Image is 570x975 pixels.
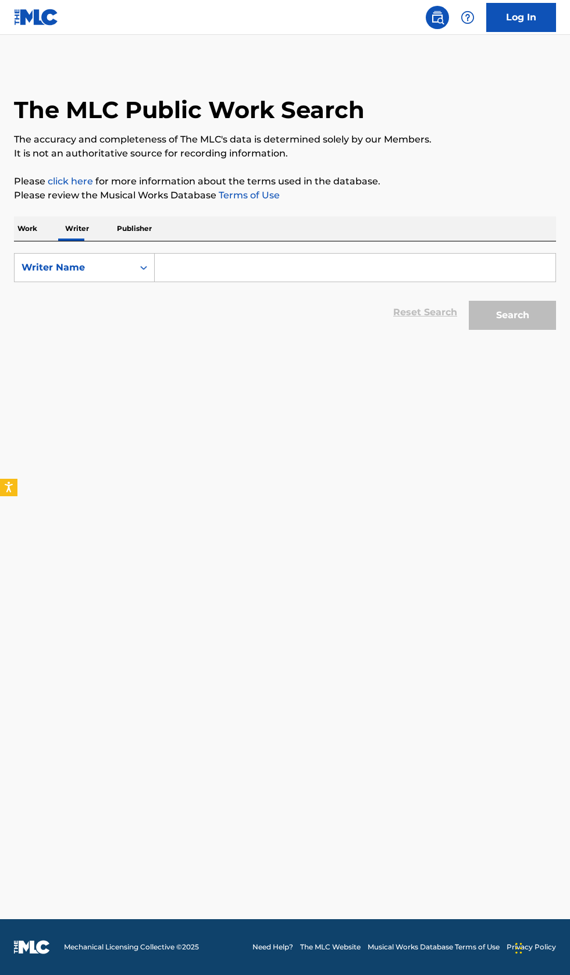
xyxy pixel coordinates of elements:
[486,3,556,32] a: Log In
[64,942,199,952] span: Mechanical Licensing Collective © 2025
[48,176,93,187] a: click here
[14,133,556,147] p: The accuracy and completeness of The MLC's data is determined solely by our Members.
[368,942,500,952] a: Musical Works Database Terms of Use
[507,942,556,952] a: Privacy Policy
[14,188,556,202] p: Please review the Musical Works Database
[461,10,475,24] img: help
[430,10,444,24] img: search
[14,216,41,241] p: Work
[14,9,59,26] img: MLC Logo
[512,919,570,975] div: أداة الدردشة
[426,6,449,29] a: Public Search
[216,190,280,201] a: Terms of Use
[456,6,479,29] div: Help
[515,931,522,966] div: سحب
[14,940,50,954] img: logo
[14,253,556,336] form: Search Form
[512,919,570,975] iframe: Chat Widget
[113,216,155,241] p: Publisher
[14,95,365,124] h1: The MLC Public Work Search
[14,147,556,161] p: It is not an authoritative source for recording information.
[300,942,361,952] a: The MLC Website
[252,942,293,952] a: Need Help?
[62,216,92,241] p: Writer
[22,261,126,275] div: Writer Name
[14,175,556,188] p: Please for more information about the terms used in the database.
